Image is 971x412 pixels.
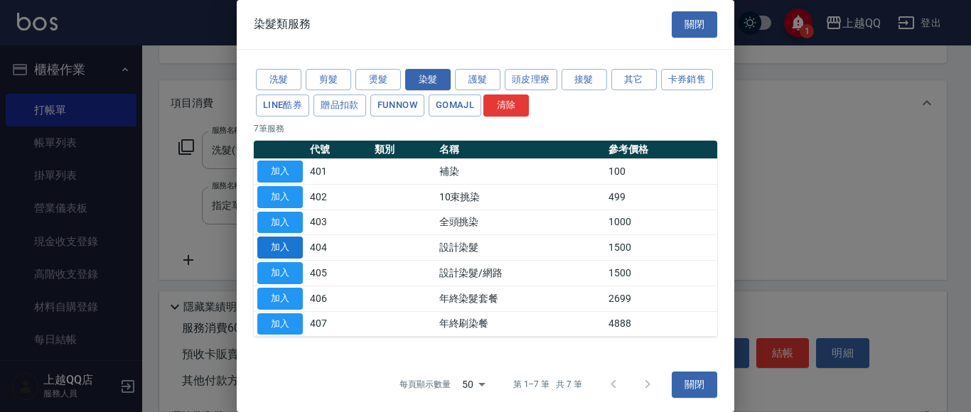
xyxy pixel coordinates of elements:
[257,288,303,310] button: 加入
[306,311,371,337] td: 407
[605,184,717,210] td: 499
[399,378,451,391] p: 每頁顯示數量
[371,141,436,159] th: 類別
[483,94,529,116] button: 清除
[605,159,717,185] td: 100
[672,11,717,38] button: 關閉
[355,69,401,91] button: 燙髮
[306,69,351,91] button: 剪髮
[306,235,371,261] td: 404
[436,261,606,286] td: 設計染髮/網路
[306,184,371,210] td: 402
[429,94,481,116] button: GOMAJL
[306,261,371,286] td: 405
[436,210,606,235] td: 全頭挑染
[661,69,714,91] button: 卡券銷售
[605,141,717,159] th: 參考價格
[513,378,582,391] p: 第 1–7 筆 共 7 筆
[257,313,303,335] button: 加入
[605,235,717,261] td: 1500
[370,94,424,116] button: FUNNOW
[605,286,717,311] td: 2699
[256,69,301,91] button: 洗髮
[257,237,303,259] button: 加入
[436,184,606,210] td: 10束挑染
[256,94,309,116] button: LINE酷券
[436,141,606,159] th: 名稱
[254,17,311,31] span: 染髮類服務
[257,262,303,284] button: 加入
[456,365,490,403] div: 50
[313,94,366,116] button: 贈品扣款
[436,286,606,311] td: 年終染髮套餐
[436,159,606,185] td: 補染
[605,210,717,235] td: 1000
[257,161,303,183] button: 加入
[405,69,451,91] button: 染髮
[306,286,371,311] td: 406
[605,311,717,337] td: 4888
[257,186,303,208] button: 加入
[505,69,557,91] button: 頭皮理療
[306,159,371,185] td: 401
[562,69,607,91] button: 接髮
[306,141,371,159] th: 代號
[611,69,657,91] button: 其它
[605,261,717,286] td: 1500
[254,122,717,135] p: 7 筆服務
[306,210,371,235] td: 403
[436,311,606,337] td: 年終刷染餐
[257,212,303,234] button: 加入
[455,69,500,91] button: 護髮
[436,235,606,261] td: 設計染髮
[672,372,717,398] button: 關閉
